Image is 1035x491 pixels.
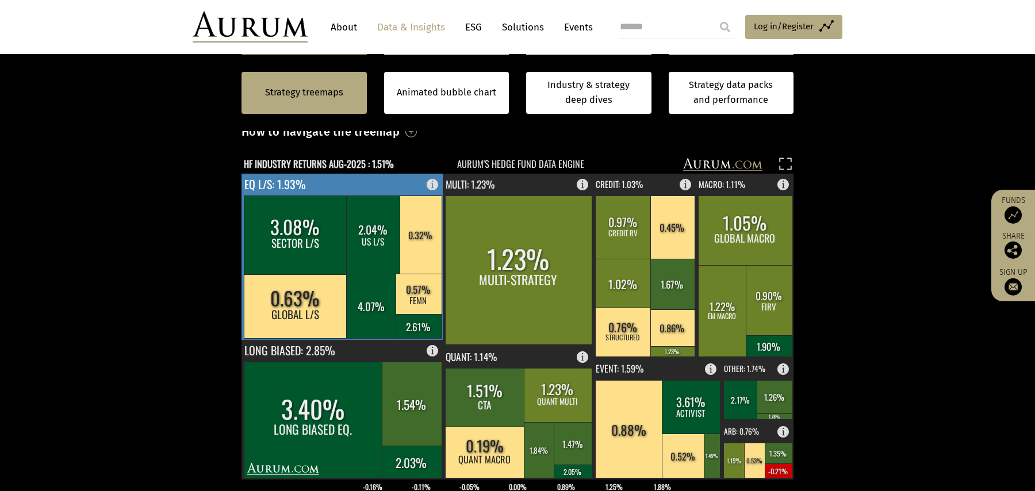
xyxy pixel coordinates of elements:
span: Log in/Register [754,20,814,33]
a: Data & Insights [371,17,451,38]
img: Share this post [1005,241,1022,259]
a: About [325,17,363,38]
a: Sign up [997,267,1029,296]
a: Funds [997,195,1029,224]
a: Strategy treemaps [265,85,343,100]
div: Share [997,232,1029,259]
a: Log in/Register [745,15,842,39]
a: ESG [459,17,488,38]
a: Strategy data packs and performance [669,72,794,114]
h3: How to navigate the treemap [241,122,400,141]
img: Sign up to our newsletter [1005,278,1022,296]
input: Submit [714,16,737,39]
a: Solutions [496,17,550,38]
img: Access Funds [1005,206,1022,224]
a: Events [558,17,593,38]
a: Animated bubble chart [397,85,496,100]
img: Aurum [193,11,308,43]
a: Industry & strategy deep dives [526,72,651,114]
